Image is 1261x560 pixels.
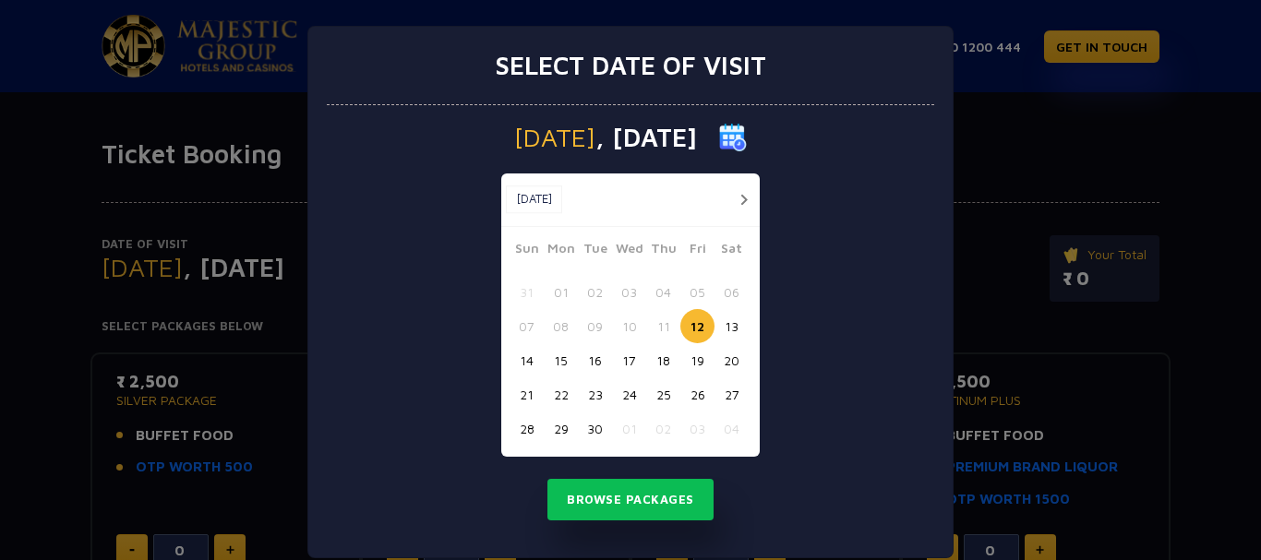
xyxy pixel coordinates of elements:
[646,411,680,446] button: 02
[715,377,749,411] button: 27
[680,275,715,309] button: 05
[646,377,680,411] button: 25
[510,275,544,309] button: 31
[578,238,612,264] span: Tue
[680,411,715,446] button: 03
[578,309,612,343] button: 09
[715,343,749,377] button: 20
[510,309,544,343] button: 07
[680,309,715,343] button: 12
[495,50,766,81] h3: Select date of visit
[514,125,595,150] span: [DATE]
[680,238,715,264] span: Fri
[510,411,544,446] button: 28
[506,185,562,213] button: [DATE]
[612,309,646,343] button: 10
[646,275,680,309] button: 04
[612,343,646,377] button: 17
[547,479,714,521] button: Browse Packages
[544,275,578,309] button: 01
[510,238,544,264] span: Sun
[612,238,646,264] span: Wed
[680,343,715,377] button: 19
[578,411,612,446] button: 30
[612,275,646,309] button: 03
[578,377,612,411] button: 23
[715,238,749,264] span: Sat
[544,238,578,264] span: Mon
[544,377,578,411] button: 22
[715,411,749,446] button: 04
[680,377,715,411] button: 26
[715,275,749,309] button: 06
[646,238,680,264] span: Thu
[544,309,578,343] button: 08
[719,124,747,151] img: calender icon
[578,275,612,309] button: 02
[612,411,646,446] button: 01
[595,125,697,150] span: , [DATE]
[544,411,578,446] button: 29
[612,377,646,411] button: 24
[510,377,544,411] button: 21
[578,343,612,377] button: 16
[715,309,749,343] button: 13
[646,343,680,377] button: 18
[646,309,680,343] button: 11
[544,343,578,377] button: 15
[510,343,544,377] button: 14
